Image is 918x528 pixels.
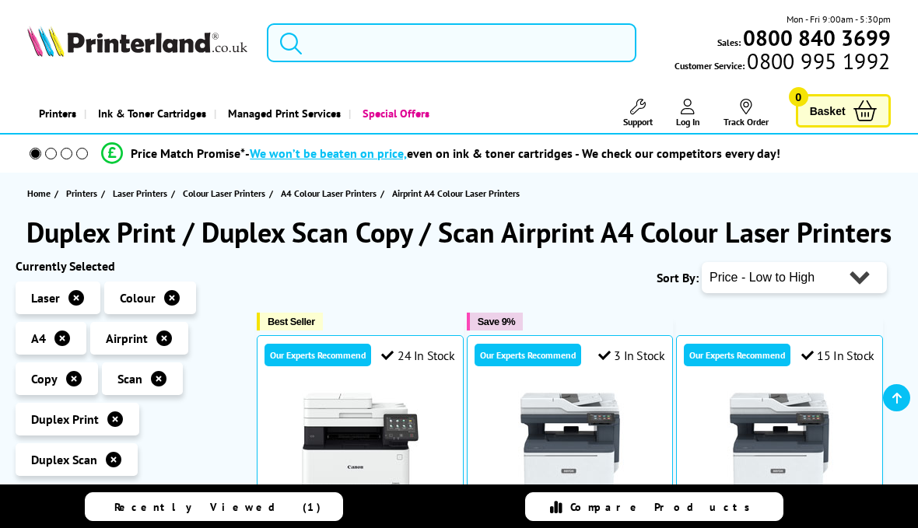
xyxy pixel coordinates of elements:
[475,344,581,366] div: Our Experts Recommend
[120,290,156,306] span: Colour
[98,93,206,133] span: Ink & Toner Cartridges
[250,145,407,161] span: We won’t be beaten on price,
[381,348,454,363] div: 24 In Stock
[268,316,315,327] span: Best Seller
[392,187,520,199] span: Airprint A4 Colour Laser Printers
[789,87,808,107] span: 0
[743,23,891,52] b: 0800 840 3699
[27,93,84,133] a: Printers
[31,452,97,467] span: Duplex Scan
[623,99,653,128] a: Support
[674,54,890,73] span: Customer Service:
[281,185,377,201] span: A4 Colour Laser Printers
[717,35,741,50] span: Sales:
[27,26,247,57] img: Printerland Logo
[525,492,783,521] a: Compare Products
[31,290,60,306] span: Laser
[349,93,437,133] a: Special Offers
[84,93,214,133] a: Ink & Toner Cartridges
[741,30,891,45] a: 0800 840 3699
[27,26,247,60] a: Printerland Logo
[27,185,54,201] a: Home
[31,371,58,386] span: Copy
[684,344,790,366] div: Our Experts Recommend
[265,344,371,366] div: Our Experts Recommend
[745,54,890,68] span: 0800 995 1992
[113,185,171,201] a: Laser Printers
[796,94,891,128] a: Basket 0
[724,99,769,128] a: Track Order
[787,12,891,26] span: Mon - Fri 9:00am - 5:30pm
[117,371,142,386] span: Scan
[810,100,846,121] span: Basket
[114,500,321,514] span: Recently Viewed (1)
[183,185,269,201] a: Colour Laser Printers
[85,492,343,521] a: Recently Viewed (1)
[281,185,380,201] a: A4 Colour Laser Printers
[66,185,101,201] a: Printers
[598,348,665,363] div: 3 In Stock
[66,185,97,201] span: Printers
[302,390,419,507] img: Canon i-SENSYS MF657Cdw
[16,214,902,250] h1: Duplex Print / Duplex Scan Copy / Scan Airprint A4 Colour Laser Printers
[512,390,629,507] img: Xerox C325 (Box Opened)
[676,116,700,128] span: Log In
[106,330,148,346] span: Airprint
[8,140,874,167] li: modal_Promise
[257,313,323,330] button: Best Seller
[801,348,874,363] div: 15 In Stock
[721,390,838,507] img: Xerox C325
[676,99,700,128] a: Log In
[113,185,167,201] span: Laser Printers
[245,145,780,161] div: - even on ink & toner cartridges - We check our competitors every day!
[570,500,759,514] span: Compare Products
[31,330,46,346] span: A4
[131,145,245,161] span: Price Match Promise*
[623,116,653,128] span: Support
[214,93,349,133] a: Managed Print Services
[657,270,699,285] span: Sort By:
[467,313,523,330] button: Save 9%
[478,316,515,327] span: Save 9%
[31,411,99,427] span: Duplex Print
[16,258,241,274] div: Currently Selected
[183,185,265,201] span: Colour Laser Printers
